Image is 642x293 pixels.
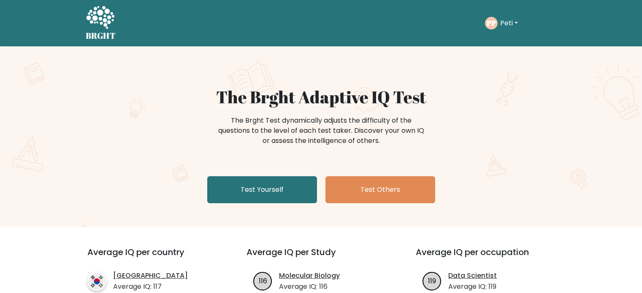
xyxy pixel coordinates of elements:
a: Test Yourself [207,176,317,203]
h3: Average IQ per Study [247,247,395,267]
text: 119 [428,276,436,285]
div: The Brght Test dynamically adjusts the difficulty of the questions to the level of each test take... [216,116,427,146]
h3: Average IQ per occupation [416,247,565,267]
text: PP [486,18,496,28]
a: Molecular Biology [279,271,340,281]
p: Average IQ: 116 [279,282,340,292]
img: country [87,272,106,291]
h5: BRGHT [86,31,116,41]
a: Test Others [325,176,435,203]
text: 116 [259,276,267,285]
button: Peti [498,18,520,29]
a: Data Scientist [448,271,497,281]
a: BRGHT [86,3,116,43]
h3: Average IQ per country [87,247,216,267]
p: Average IQ: 119 [448,282,497,292]
a: [GEOGRAPHIC_DATA] [113,271,188,281]
p: Average IQ: 117 [113,282,188,292]
h1: The Brght Adaptive IQ Test [115,87,527,107]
